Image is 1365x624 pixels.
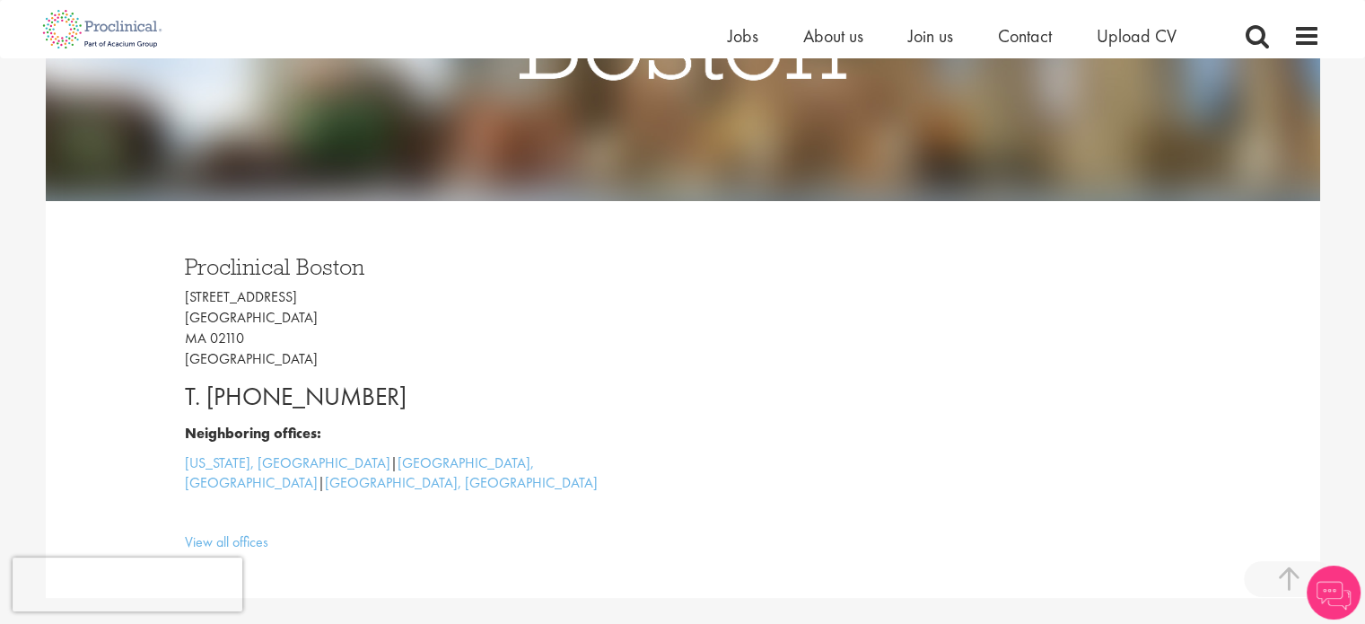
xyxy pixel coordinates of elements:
a: About us [803,24,863,48]
b: Neighboring offices: [185,424,321,443]
a: Join us [908,24,953,48]
a: Jobs [728,24,758,48]
a: [GEOGRAPHIC_DATA], [GEOGRAPHIC_DATA] [325,473,598,492]
iframe: reCAPTCHA [13,558,242,611]
img: Chatbot [1307,566,1361,620]
a: [US_STATE], [GEOGRAPHIC_DATA] [185,453,390,472]
p: | | [185,453,669,495]
a: [GEOGRAPHIC_DATA], [GEOGRAPHIC_DATA] [185,453,534,493]
p: T. [PHONE_NUMBER] [185,379,669,415]
a: View all offices [185,532,268,551]
p: [STREET_ADDRESS] [GEOGRAPHIC_DATA] MA 02110 [GEOGRAPHIC_DATA] [185,287,669,369]
a: Upload CV [1097,24,1177,48]
a: Contact [998,24,1052,48]
h3: Proclinical Boston [185,255,669,278]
